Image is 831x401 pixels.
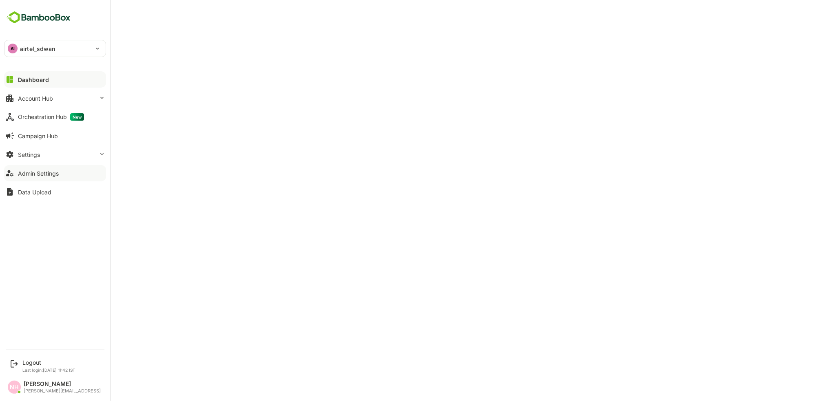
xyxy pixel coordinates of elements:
[4,10,73,25] img: BambooboxFullLogoMark.5f36c76dfaba33ec1ec1367b70bb1252.svg
[18,189,51,196] div: Data Upload
[18,95,53,102] div: Account Hub
[4,40,106,57] div: AIairtel_sdwan
[20,44,55,53] p: airtel_sdwan
[4,71,106,88] button: Dashboard
[8,381,21,394] div: NH
[4,90,106,106] button: Account Hub
[4,146,106,163] button: Settings
[4,128,106,144] button: Campaign Hub
[18,132,58,139] div: Campaign Hub
[8,44,18,53] div: AI
[4,184,106,200] button: Data Upload
[18,170,59,177] div: Admin Settings
[24,381,101,388] div: [PERSON_NAME]
[24,388,101,394] div: [PERSON_NAME][EMAIL_ADDRESS]
[22,368,75,372] p: Last login: [DATE] 11:42 IST
[22,359,75,366] div: Logout
[4,165,106,181] button: Admin Settings
[18,113,84,121] div: Orchestration Hub
[4,109,106,125] button: Orchestration HubNew
[70,113,84,121] span: New
[18,76,49,83] div: Dashboard
[18,151,40,158] div: Settings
